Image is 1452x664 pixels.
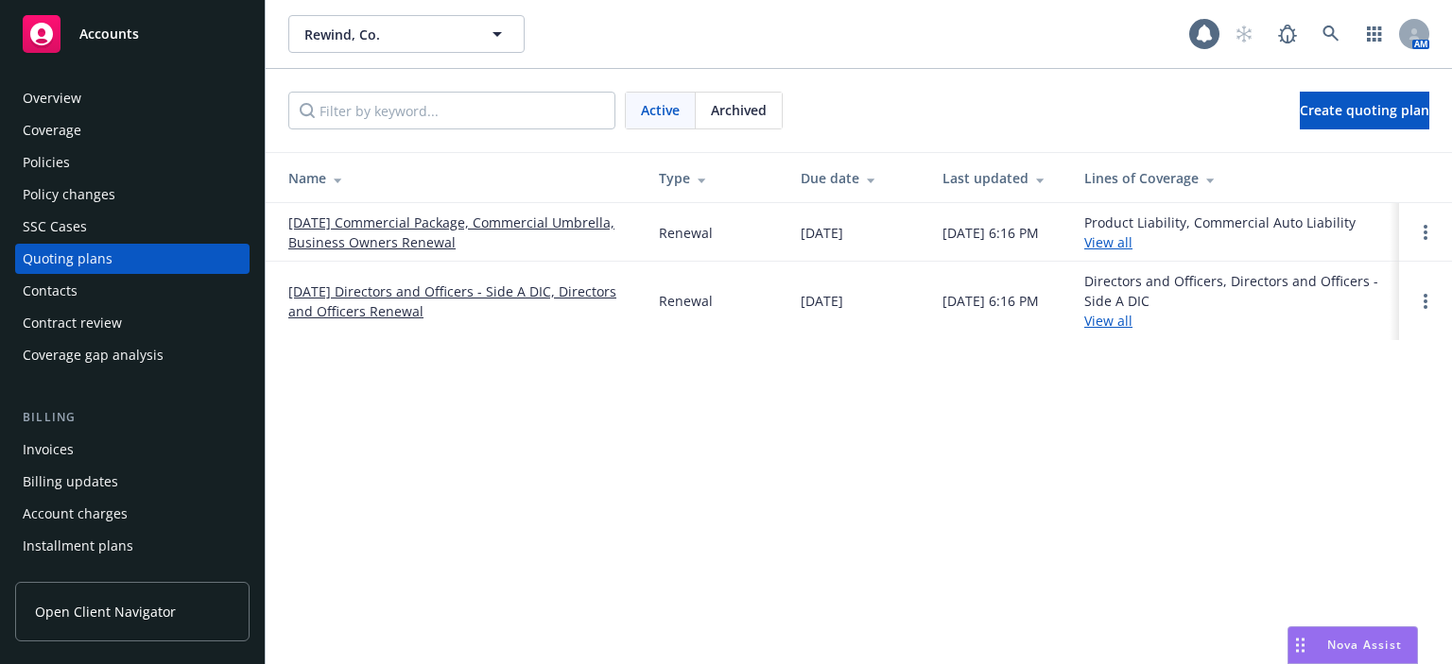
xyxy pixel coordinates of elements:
[23,531,133,561] div: Installment plans
[15,276,250,306] a: Contacts
[23,340,164,370] div: Coverage gap analysis
[1300,101,1429,119] span: Create quoting plan
[15,83,250,113] a: Overview
[1327,637,1402,653] span: Nova Assist
[23,434,74,465] div: Invoices
[15,467,250,497] a: Billing updates
[15,212,250,242] a: SSC Cases
[35,602,176,621] span: Open Client Navigator
[942,291,1039,311] div: [DATE] 6:16 PM
[304,25,468,44] span: Rewind, Co.
[641,100,680,120] span: Active
[1288,626,1418,664] button: Nova Assist
[1225,15,1263,53] a: Start snowing
[288,15,525,53] button: Rewind, Co.
[1084,213,1356,252] div: Product Liability, Commercial Auto Liability
[1084,271,1384,331] div: Directors and Officers, Directors and Officers - Side A DIC
[23,115,81,145] div: Coverage
[79,26,139,42] span: Accounts
[288,168,629,188] div: Name
[15,8,250,60] a: Accounts
[801,223,843,243] div: [DATE]
[23,212,87,242] div: SSC Cases
[288,92,615,129] input: Filter by keyword...
[15,340,250,370] a: Coverage gap analysis
[15,179,250,210] a: Policy changes
[23,83,81,113] div: Overview
[801,291,843,311] div: [DATE]
[659,223,713,243] div: Renewal
[23,467,118,497] div: Billing updates
[1414,290,1437,313] a: Open options
[659,291,713,311] div: Renewal
[1084,168,1384,188] div: Lines of Coverage
[659,168,770,188] div: Type
[288,213,629,252] a: [DATE] Commercial Package, Commercial Umbrella, Business Owners Renewal
[288,281,629,321] a: [DATE] Directors and Officers - Side A DIC, Directors and Officers Renewal
[1084,312,1132,330] a: View all
[1084,233,1132,251] a: View all
[942,168,1054,188] div: Last updated
[15,244,250,274] a: Quoting plans
[1300,92,1429,129] a: Create quoting plan
[1414,221,1437,244] a: Open options
[23,147,70,178] div: Policies
[23,308,122,338] div: Contract review
[23,499,128,529] div: Account charges
[1269,15,1306,53] a: Report a Bug
[15,408,250,427] div: Billing
[1356,15,1393,53] a: Switch app
[15,434,250,465] a: Invoices
[711,100,767,120] span: Archived
[801,168,912,188] div: Due date
[15,147,250,178] a: Policies
[23,276,78,306] div: Contacts
[942,223,1039,243] div: [DATE] 6:16 PM
[23,244,112,274] div: Quoting plans
[1312,15,1350,53] a: Search
[23,179,115,210] div: Policy changes
[1288,627,1312,663] div: Drag to move
[15,115,250,145] a: Coverage
[15,499,250,529] a: Account charges
[15,308,250,338] a: Contract review
[15,531,250,561] a: Installment plans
